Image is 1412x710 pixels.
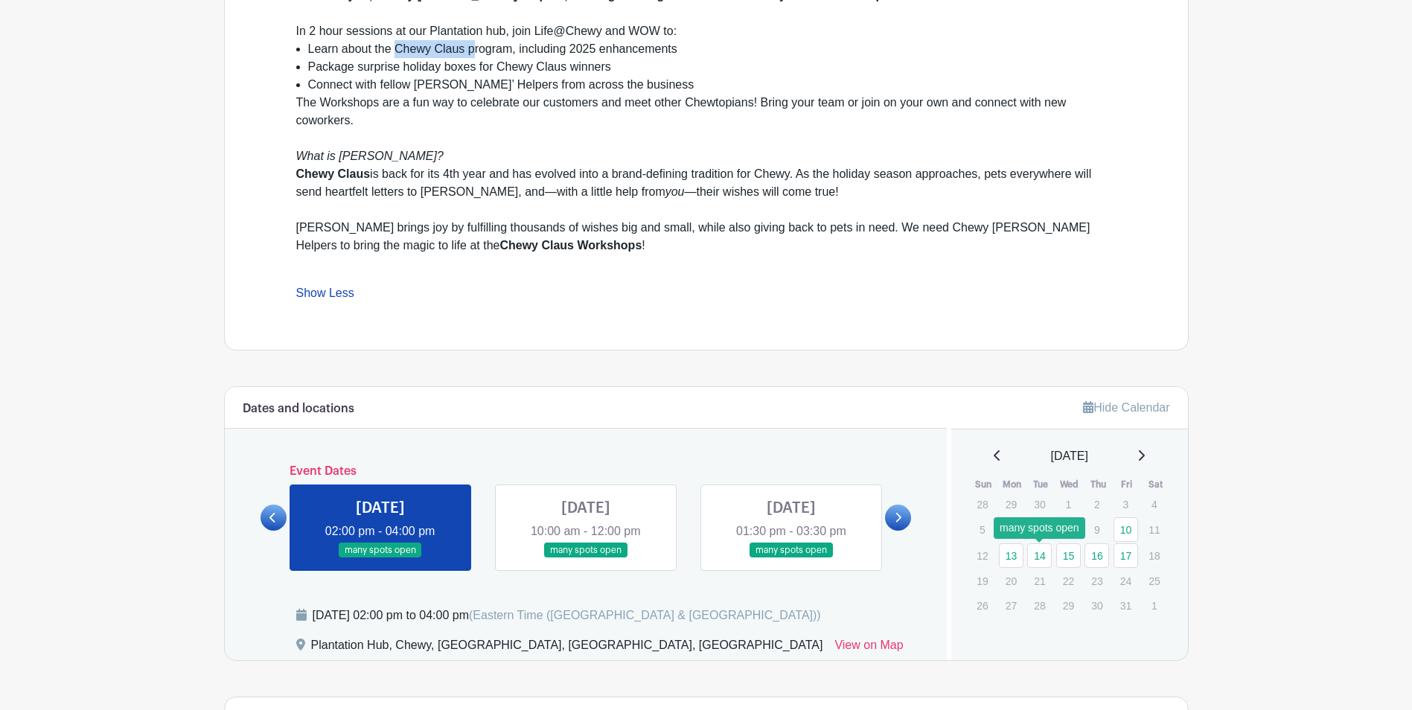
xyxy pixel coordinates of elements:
[1027,569,1052,592] p: 21
[1114,569,1138,592] p: 24
[1084,493,1109,516] p: 2
[1056,569,1081,592] p: 22
[1114,493,1138,516] p: 3
[665,185,697,198] em: you—
[311,636,823,660] div: Plantation Hub, Chewy, [GEOGRAPHIC_DATA], [GEOGRAPHIC_DATA], [GEOGRAPHIC_DATA]
[1142,493,1166,516] p: 4
[970,594,994,617] p: 26
[998,477,1027,492] th: Mon
[296,22,1116,40] div: In 2 hour sessions at our Plantation hub, join Life@Chewy and WOW to:
[1084,543,1109,568] a: 16
[1083,401,1169,414] a: Hide Calendar
[1084,518,1109,541] p: 9
[308,58,1116,76] li: Package surprise holiday boxes for Chewy Claus winners
[1142,569,1166,592] p: 25
[296,219,1116,272] div: [PERSON_NAME] brings joy by fulfilling thousands of wishes big and small, while also giving back ...
[1051,447,1088,465] span: [DATE]
[1114,517,1138,542] a: 10
[1084,477,1113,492] th: Thu
[969,477,998,492] th: Sun
[499,239,642,252] strong: Chewy Claus Workshops
[1114,594,1138,617] p: 31
[999,493,1023,516] p: 29
[1055,477,1084,492] th: Wed
[296,150,444,162] em: What is [PERSON_NAME]?
[970,569,994,592] p: 19
[313,607,821,624] div: [DATE] 02:00 pm to 04:00 pm
[1114,543,1138,568] a: 17
[308,76,1116,94] li: Connect with fellow [PERSON_NAME]’ Helpers from across the business
[469,609,821,621] span: (Eastern Time ([GEOGRAPHIC_DATA] & [GEOGRAPHIC_DATA]))
[243,402,354,416] h6: Dates and locations
[1142,518,1166,541] p: 11
[999,594,1023,617] p: 27
[1142,594,1166,617] p: 1
[296,94,1116,219] div: The Workshops are a fun way to celebrate our customers and meet other Chewtopians! Bring your tea...
[970,544,994,567] p: 12
[834,636,903,660] a: View on Map
[999,543,1023,568] a: 13
[296,167,371,180] strong: Chewy Claus
[1056,594,1081,617] p: 29
[1142,544,1166,567] p: 18
[1027,594,1052,617] p: 28
[1141,477,1170,492] th: Sat
[1026,477,1055,492] th: Tue
[1056,493,1081,516] p: 1
[970,493,994,516] p: 28
[287,464,886,479] h6: Event Dates
[970,518,994,541] p: 5
[1113,477,1142,492] th: Fri
[1027,543,1052,568] a: 14
[308,40,1116,58] li: Learn about the Chewy Claus program, including 2025 enhancements
[1084,594,1109,617] p: 30
[296,287,354,305] a: Show Less
[1027,493,1052,516] p: 30
[999,569,1023,592] p: 20
[1056,543,1081,568] a: 15
[1084,569,1109,592] p: 23
[994,517,1085,539] div: many spots open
